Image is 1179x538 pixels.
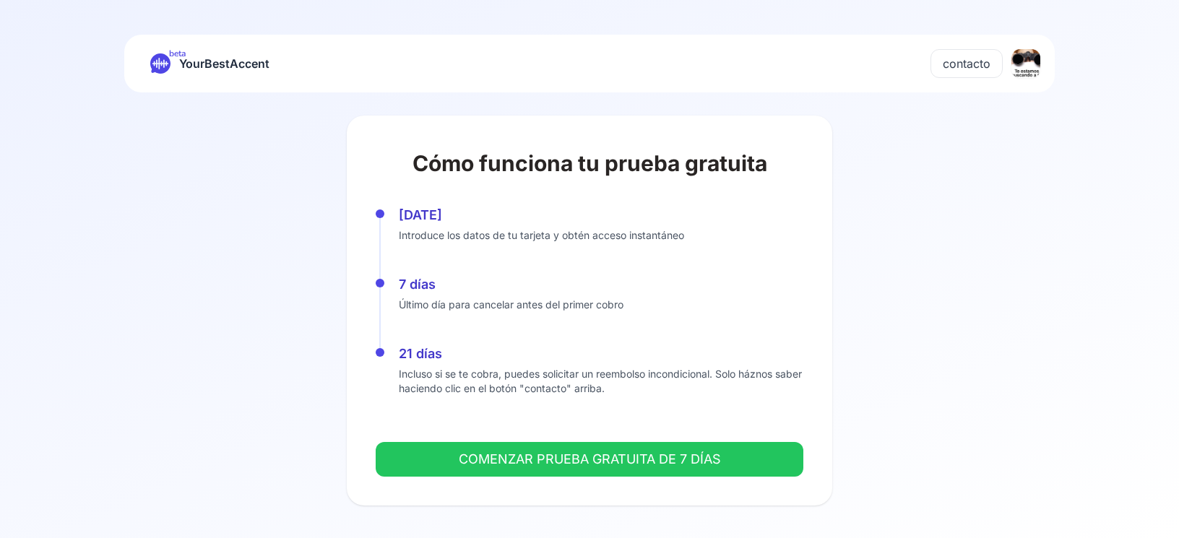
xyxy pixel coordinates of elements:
[376,442,803,477] button: COMENZAR PRUEBA GRATUITA DE 7 DÍAS
[139,53,281,74] a: betaYourBestAccent
[179,53,269,74] span: YourBestAccent
[399,228,803,243] p: Introduce los datos de tu tarjeta y obtén acceso instantáneo
[358,150,821,176] h2: Cómo funciona tu prueba gratuita
[399,344,803,364] p: 21 días
[399,367,803,396] p: Incluso si se te cobra, puedes solicitar un reembolso incondicional. Solo háznos saber haciendo c...
[399,298,803,312] p: Último día para cancelar antes del primer cobro
[399,274,803,295] p: 7 días
[930,49,1003,78] button: contacto
[1011,49,1040,78] img: SP
[399,205,803,225] p: [DATE]
[169,48,186,59] span: beta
